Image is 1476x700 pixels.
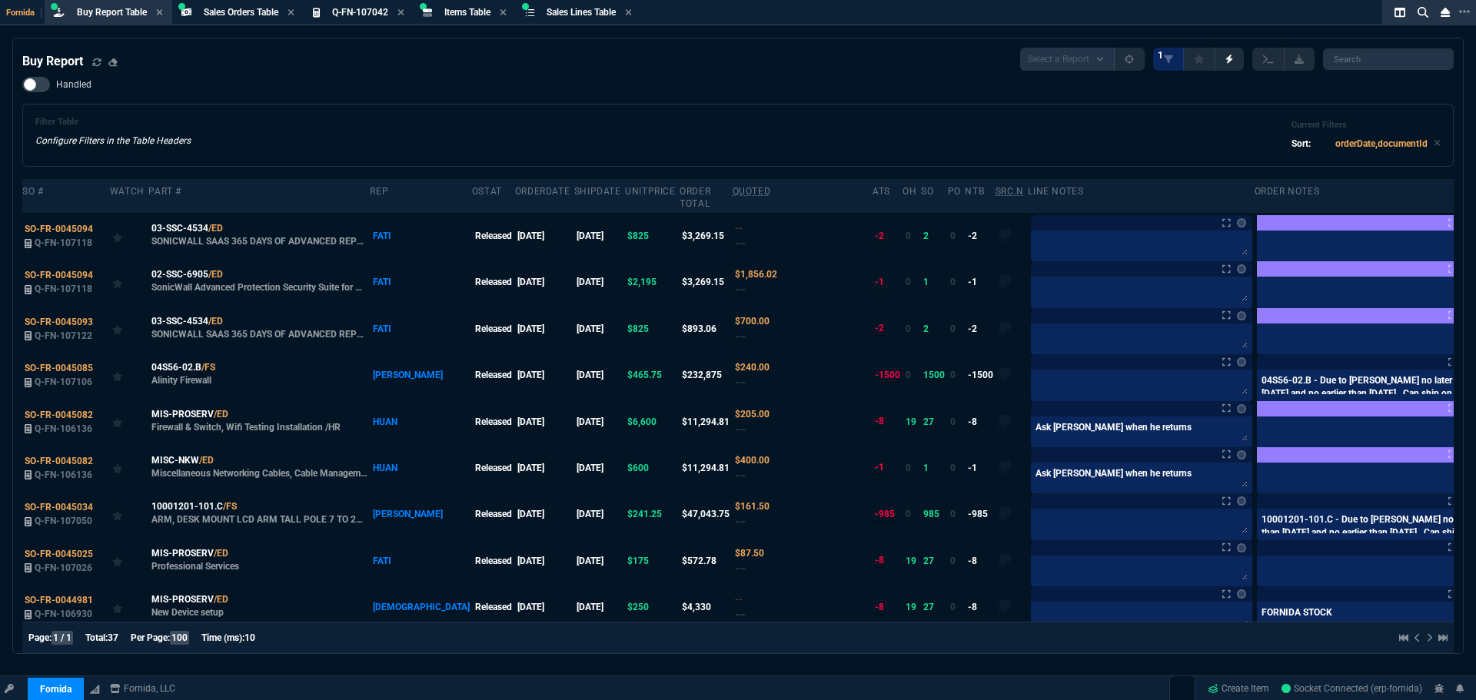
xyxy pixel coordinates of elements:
[156,7,163,19] nx-icon: Close Tab
[906,556,916,566] span: 19
[500,7,507,19] nx-icon: Close Tab
[735,284,746,295] span: --
[148,306,370,352] td: SONICWALL SAAS 365 DAYS OF ADVANCED REPORTING AND ANALYTICS FOR NSA 2700 1YR
[288,7,294,19] nx-icon: Close Tab
[170,631,189,645] span: 100
[397,7,404,19] nx-icon: Close Tab
[201,360,215,374] a: /FS
[35,117,191,128] h6: Filter Table
[472,185,502,197] div: oStat
[906,416,916,427] span: 19
[515,213,574,259] td: [DATE]
[735,330,746,342] span: --
[25,456,93,466] span: SO-FR-0045082
[515,306,574,352] td: [DATE]
[25,363,93,373] span: SO-FR-0045085
[906,463,911,473] span: 0
[921,491,947,537] td: 985
[22,52,83,71] h4: Buy Report
[996,186,1024,197] abbr: Quote Sourcing Notes
[515,352,574,398] td: [DATE]
[112,271,146,293] div: Add to Watchlist
[151,560,239,572] p: Professional Services
[35,516,92,526] span: Q-FN-107050
[148,259,370,305] td: SonicWall Advanced Protection Security Suite for NSa 2700, 1 Year
[472,491,515,537] td: Released
[151,421,341,433] p: Firewall & Switch, Wifi Testing Installation /HR
[370,584,471,630] td: [DEMOGRAPHIC_DATA]
[1202,677,1275,700] a: Create Item
[151,546,214,560] span: MIS-PROSERV
[370,398,471,444] td: HUAN
[735,516,746,527] span: --
[574,398,625,444] td: [DATE]
[735,223,743,234] span: Quoted Cost
[965,259,995,305] td: -1
[921,445,947,491] td: 1
[472,584,515,630] td: Released
[35,609,92,619] span: Q-FN-106930
[875,368,900,383] div: -1500
[921,398,947,444] td: 27
[112,411,146,433] div: Add to Watchlist
[151,235,368,247] p: SONICWALL SAAS 365 DAYS OF ADVANCED REPORTING AND ANALYTICS FOR NSA 2700 1YR
[472,306,515,352] td: Released
[35,562,92,573] span: Q-FN-107026
[950,463,956,473] span: 0
[112,457,146,479] div: Add to Watchlist
[574,259,625,305] td: [DATE]
[151,328,368,340] p: SONICWALL SAAS 365 DAYS OF ADVANCED REPORTING AND ANALYTICS FOR NSA 2700 1YR
[735,594,743,605] span: Quoted Cost
[25,410,93,420] span: SO-FR-0045082
[214,407,228,421] a: /ED
[77,7,147,18] span: Buy Report Table
[148,491,370,537] td: ARM, DESK MOUNT LCD ARM TALL POLE 7 TO 20 LBS WEIGHT CAPACITY POLISHED ALUMINUM
[1323,48,1454,70] input: Search
[735,548,764,559] span: Quoted Cost
[515,491,574,537] td: [DATE]
[112,318,146,340] div: Add to Watchlist
[515,537,574,583] td: [DATE]
[472,445,515,491] td: Released
[472,398,515,444] td: Released
[22,185,43,197] div: SO #
[950,323,956,334] span: 0
[965,306,995,352] td: -2
[680,537,732,583] td: $572.78
[965,213,995,259] td: -2
[208,267,223,281] a: /ED
[950,370,956,380] span: 0
[921,584,947,630] td: 27
[733,186,771,197] abbr: Quoted Cost and Sourcing Notes
[965,584,995,630] td: -8
[151,360,201,374] span: 04S56-02.B
[52,631,73,645] span: 1 / 1
[906,277,911,287] span: 0
[204,7,278,18] span: Sales Orders Table
[965,398,995,444] td: -8
[25,502,93,513] span: SO-FR-0045034
[1255,185,1320,197] div: Order Notes
[735,269,777,280] span: Quoted Cost
[1282,683,1422,694] span: Socket Connected (erp-fornida)
[35,377,92,387] span: Q-FN-107106
[85,632,108,643] span: Total:
[574,185,621,197] div: shipDate
[735,362,770,373] span: Quoted Cost
[921,185,933,197] div: SO
[515,584,574,630] td: [DATE]
[950,416,956,427] span: 0
[547,7,616,18] span: Sales Lines Table
[735,455,770,466] span: Quoted Cost
[735,423,746,435] span: --
[112,225,146,247] div: Add to Watchlist
[875,460,884,475] div: -1
[625,491,680,537] td: $241.25
[472,537,515,583] td: Released
[906,231,911,241] span: 0
[112,596,146,618] div: Add to Watchlist
[25,549,93,559] span: SO-FR-0045025
[370,537,471,583] td: FATI
[735,469,746,481] span: --
[1291,120,1441,131] h6: Current Filters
